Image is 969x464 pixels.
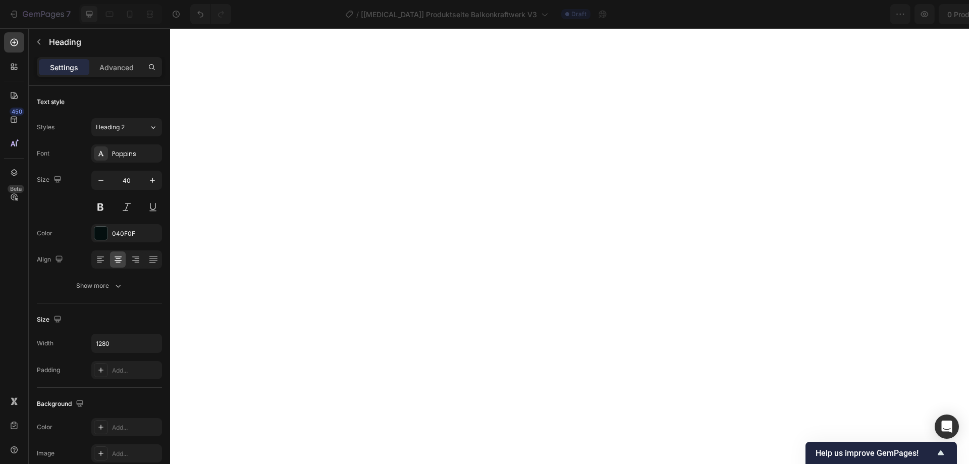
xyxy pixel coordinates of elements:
p: Heading [49,36,158,48]
div: Open Intercom Messenger [935,415,959,439]
div: 450 [10,108,24,116]
button: 0 product assigned [762,4,860,24]
div: 040F0F [112,229,159,238]
div: Show more [76,281,123,291]
div: Beta [8,185,24,193]
span: / [356,9,359,20]
span: Draft [571,10,586,19]
div: Publish [910,9,936,20]
button: 7 [4,4,75,24]
button: Publish [902,4,944,24]
div: Width [37,339,53,348]
div: Poppins [112,149,159,159]
div: Padding [37,366,60,375]
div: Styles [37,123,55,132]
div: Add... [112,366,159,375]
p: 7 [66,8,71,20]
p: Advanced [99,62,134,73]
input: Auto [92,334,161,352]
div: Background [37,397,86,411]
div: Add... [112,449,159,458]
button: Show more [37,277,162,295]
div: Color [37,423,52,432]
button: Show survey - Help us improve GemPages! [816,447,947,459]
button: Save [865,4,898,24]
div: Undo/Redo [190,4,231,24]
span: Save [873,10,890,19]
span: Help us improve GemPages! [816,448,935,458]
span: 0 product assigned [771,9,838,20]
div: Size [37,313,64,327]
button: Heading 2 [91,118,162,136]
div: Image [37,449,55,458]
div: Size [37,173,64,187]
iframe: Design area [170,28,969,464]
div: Add... [112,423,159,432]
span: [[MEDICAL_DATA]] Produktseite Balkonkraftwerk V3 [361,9,537,20]
div: Text style [37,97,65,107]
div: Align [37,253,65,267]
div: Font [37,149,49,158]
span: Heading 2 [96,123,125,132]
p: Settings [50,62,78,73]
div: Color [37,229,52,238]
